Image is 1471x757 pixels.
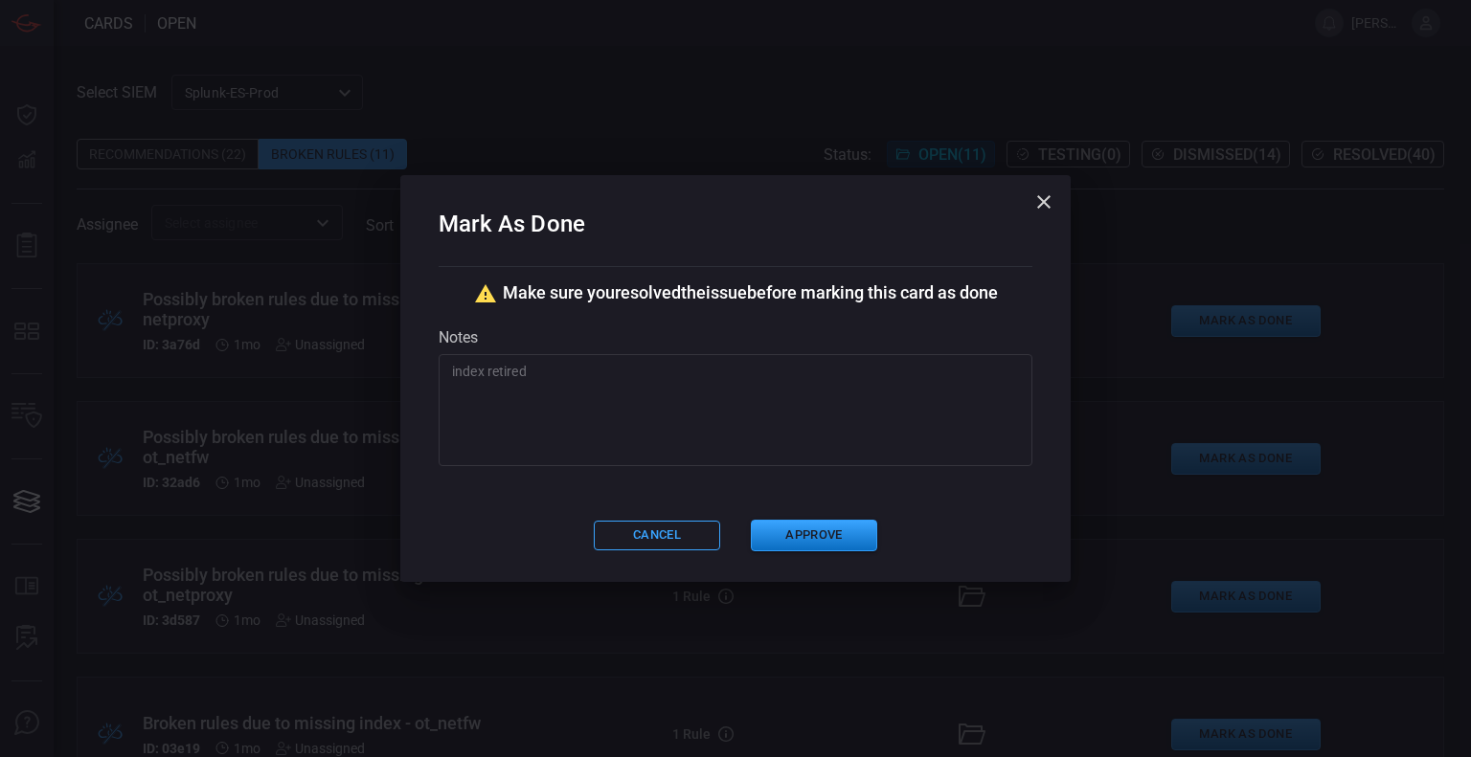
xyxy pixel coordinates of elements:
[452,362,1019,457] textarea: index retired
[594,521,720,550] button: Cancel
[439,206,1032,266] h2: Mark As Done
[439,282,1032,305] div: Make sure you resolved the issue before marking this card as done
[751,520,877,551] button: Approve
[439,328,1032,346] div: Notes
